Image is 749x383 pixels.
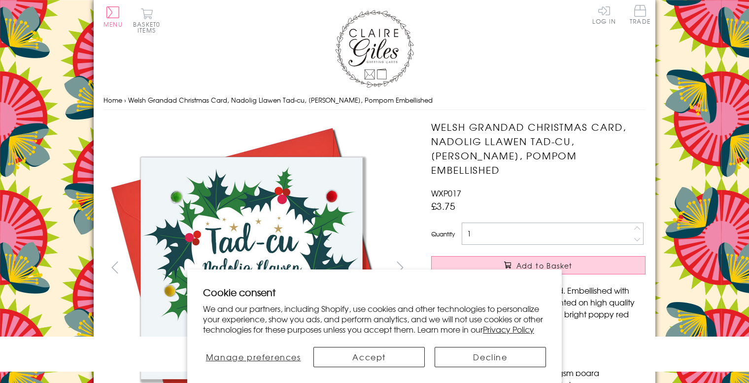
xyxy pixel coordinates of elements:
a: Trade [630,5,650,26]
span: 0 items [137,20,160,35]
span: Menu [103,20,123,29]
button: Manage preferences [203,347,304,367]
span: Trade [630,5,650,24]
span: Welsh Grandad Christmas Card, Nadolig Llawen Tad-cu, [PERSON_NAME], Pompom Embellished [128,95,433,105]
button: Accept [313,347,425,367]
button: Add to Basket [431,256,646,274]
h2: Cookie consent [203,285,546,299]
span: £3.75 [431,199,455,213]
span: WXP017 [431,187,461,199]
span: › [124,95,126,105]
button: Decline [435,347,546,367]
a: Privacy Policy [483,323,534,335]
nav: breadcrumbs [103,90,646,111]
img: Claire Giles Greetings Cards [335,10,414,88]
a: Home [103,95,122,105]
span: Add to Basket [516,261,573,270]
button: next [389,256,411,278]
label: Quantity [431,230,455,238]
button: prev [103,256,126,278]
span: Manage preferences [206,351,301,363]
button: Menu [103,6,123,27]
p: We and our partners, including Shopify, use cookies and other technologies to personalize your ex... [203,304,546,334]
a: Log In [592,5,616,24]
h1: Welsh Grandad Christmas Card, Nadolig Llawen Tad-cu, [PERSON_NAME], Pompom Embellished [431,120,646,177]
button: Basket0 items [133,8,160,33]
